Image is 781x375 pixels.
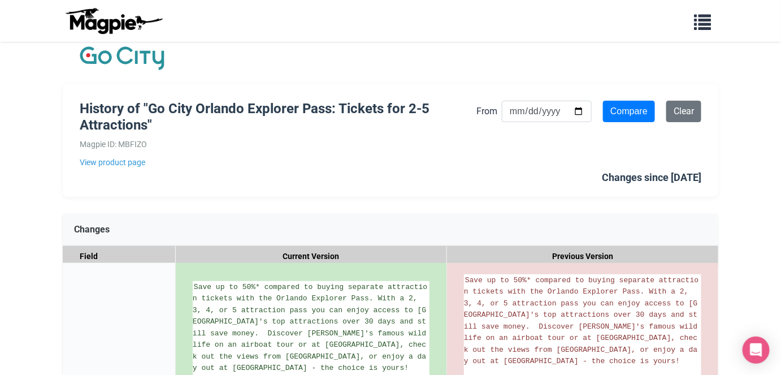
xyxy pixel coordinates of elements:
span: Save up to 50%* compared to buying separate attraction tickets with the Orlando Explorer Pass. Wi... [193,283,427,373]
div: Changes [63,214,718,246]
div: Changes since [DATE] [602,170,701,186]
h1: History of "Go City Orlando Explorer Pass: Tickets for 2-5 Attractions" [80,101,476,133]
div: Field [63,246,176,267]
div: Magpie ID: MBFIZO [80,138,476,150]
input: Compare [603,101,655,122]
a: View product page [80,156,476,169]
div: Current Version [176,246,447,267]
div: Previous Version [447,246,718,267]
a: Clear [666,101,701,122]
div: Open Intercom Messenger [743,337,770,364]
img: logo-ab69f6fb50320c5b225c76a69d11143b.png [63,7,164,35]
label: From [476,104,497,119]
img: Company Logo [80,44,164,72]
span: Save up to 50%* compared to buying separate attraction tickets with the Orlando Explorer Pass. Wi... [464,276,698,366]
